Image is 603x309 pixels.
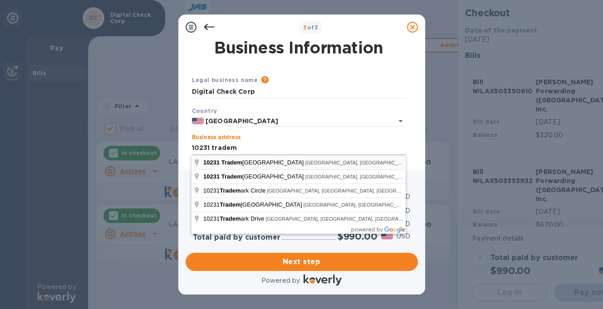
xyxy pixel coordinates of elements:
[203,173,305,180] span: [GEOGRAPHIC_DATA]
[338,231,377,242] h2: $990.00
[203,201,304,208] span: 10231 [GEOGRAPHIC_DATA]
[267,188,428,193] span: [GEOGRAPHIC_DATA], [GEOGRAPHIC_DATA], [GEOGRAPHIC_DATA]
[203,187,267,194] span: 10231 ark Circle
[193,256,411,267] span: Next step
[304,202,465,208] span: [GEOGRAPHIC_DATA], [GEOGRAPHIC_DATA], [GEOGRAPHIC_DATA]
[261,276,300,285] p: Powered by
[190,38,408,57] h1: Business Information
[221,159,242,166] span: Tradem
[220,187,240,194] span: Tradem
[204,116,380,127] input: Select country
[192,141,406,155] input: Enter address
[193,233,280,242] h3: Total paid by customer
[203,159,305,166] span: [GEOGRAPHIC_DATA]
[303,24,307,31] span: 3
[192,107,217,114] b: Country
[192,85,406,99] input: Enter legal business name
[265,216,427,222] span: [GEOGRAPHIC_DATA], [GEOGRAPHIC_DATA], [GEOGRAPHIC_DATA]
[381,233,393,239] img: USD
[192,118,204,124] img: US
[220,201,240,208] span: Tradem
[304,275,342,285] img: Logo
[186,253,418,271] button: Next step
[192,135,240,140] label: Business address
[203,159,220,166] span: 10231
[220,215,240,222] span: Tradem
[203,173,242,180] span: 10231 Tradem
[397,232,410,241] p: USD
[305,174,466,179] span: [GEOGRAPHIC_DATA], [GEOGRAPHIC_DATA], [GEOGRAPHIC_DATA]
[394,115,407,127] button: Open
[192,77,258,83] b: Legal business name
[203,215,265,222] span: 10231 ark Drive
[305,160,466,165] span: [GEOGRAPHIC_DATA], [GEOGRAPHIC_DATA], [GEOGRAPHIC_DATA]
[303,24,318,31] b: of 3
